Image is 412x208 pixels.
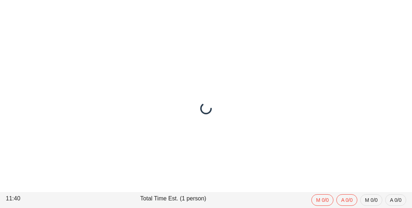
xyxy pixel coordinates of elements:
div: 11:40 [4,193,139,207]
span: A 0/0 [390,195,402,205]
span: M 0/0 [365,195,378,205]
span: A 0/0 [341,195,353,205]
span: M 0/0 [316,195,329,205]
div: Total Time Est. (1 person) [139,193,273,207]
